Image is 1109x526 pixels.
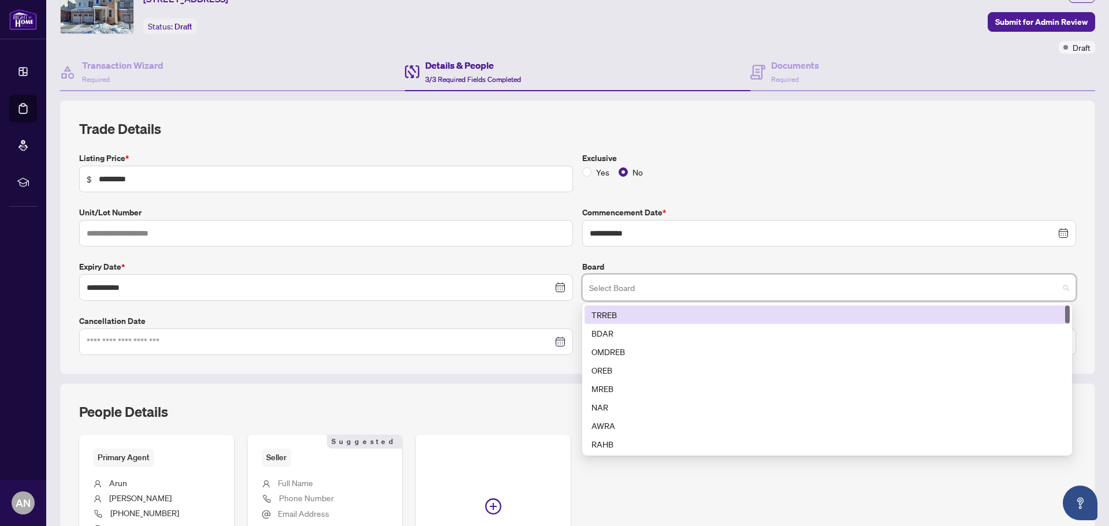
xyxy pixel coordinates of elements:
[425,75,521,84] span: 3/3 Required Fields Completed
[582,206,1076,219] label: Commencement Date
[82,75,110,84] span: Required
[585,361,1070,379] div: OREB
[591,438,1063,450] div: RAHB
[1073,41,1091,54] span: Draft
[582,152,1076,165] label: Exclusive
[585,435,1070,453] div: RAHB
[279,493,334,503] span: Phone Number
[591,308,1063,321] div: TRREB
[485,498,501,514] span: plus-circle
[585,305,1070,324] div: TRREB
[174,21,192,32] span: Draft
[585,398,1070,416] div: NAR
[425,58,521,72] h4: Details & People
[585,342,1070,361] div: OMDREB
[1063,486,1097,520] button: Open asap
[79,260,573,273] label: Expiry Date
[93,449,154,467] span: Primary Agent
[79,120,1076,138] h2: Trade Details
[82,58,163,72] h4: Transaction Wizard
[995,13,1088,31] span: Submit for Admin Review
[988,12,1095,32] button: Submit for Admin Review
[109,477,127,488] span: Arun
[327,435,402,449] span: Suggested
[591,419,1063,432] div: AWRA
[771,75,799,84] span: Required
[16,495,31,511] span: AN
[591,364,1063,376] div: OREB
[87,173,92,185] span: $
[278,477,313,488] span: Full Name
[79,206,573,219] label: Unit/Lot Number
[591,327,1063,340] div: BDAR
[110,508,179,518] span: [PHONE_NUMBER]
[591,382,1063,395] div: MREB
[9,9,37,30] img: logo
[591,166,614,178] span: Yes
[771,58,819,72] h4: Documents
[628,166,647,178] span: No
[585,324,1070,342] div: BDAR
[262,449,291,467] span: Seller
[109,493,172,503] span: [PERSON_NAME]
[582,260,1076,273] label: Board
[79,402,168,421] h2: People Details
[79,315,573,327] label: Cancellation Date
[591,401,1063,413] div: NAR
[585,416,1070,435] div: AWRA
[591,345,1063,358] div: OMDREB
[143,18,197,34] div: Status:
[585,379,1070,398] div: MREB
[79,152,573,165] label: Listing Price
[278,508,329,518] span: Email Address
